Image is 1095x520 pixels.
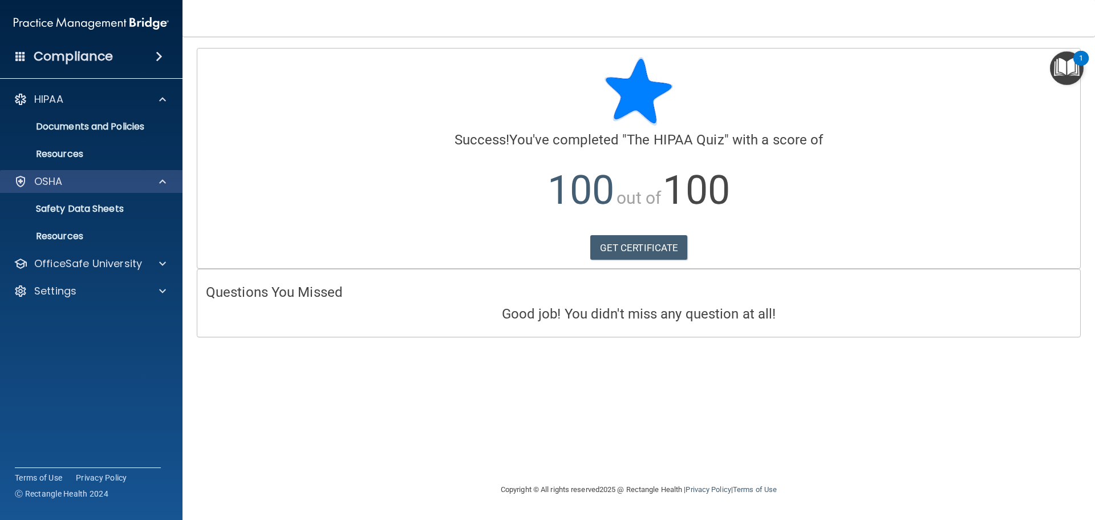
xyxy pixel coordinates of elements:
[605,57,673,126] img: blue-star-rounded.9d042014.png
[547,167,614,213] span: 100
[431,471,847,508] div: Copyright © All rights reserved 2025 @ Rectangle Health | |
[34,92,63,106] p: HIPAA
[1050,51,1084,85] button: Open Resource Center, 1 new notification
[206,132,1072,147] h4: You've completed " " with a score of
[34,175,63,188] p: OSHA
[14,257,166,271] a: OfficeSafe University
[206,307,1072,321] h4: Good job! You didn't miss any question at all!
[7,203,163,215] p: Safety Data Sheets
[14,284,166,298] a: Settings
[733,485,777,494] a: Terms of Use
[686,485,731,494] a: Privacy Policy
[590,235,688,260] a: GET CERTIFICATE
[455,132,510,148] span: Success!
[1079,58,1083,73] div: 1
[206,285,1072,300] h4: Questions You Missed
[14,12,169,35] img: PMB logo
[663,167,729,213] span: 100
[7,148,163,160] p: Resources
[627,132,724,148] span: The HIPAA Quiz
[15,488,108,499] span: Ⓒ Rectangle Health 2024
[76,472,127,483] a: Privacy Policy
[15,472,62,483] a: Terms of Use
[1038,441,1081,485] iframe: Drift Widget Chat Controller
[617,188,662,208] span: out of
[7,121,163,132] p: Documents and Policies
[7,231,163,242] p: Resources
[14,92,166,106] a: HIPAA
[34,49,113,65] h4: Compliance
[34,257,142,271] p: OfficeSafe University
[14,175,166,188] a: OSHA
[34,284,76,298] p: Settings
